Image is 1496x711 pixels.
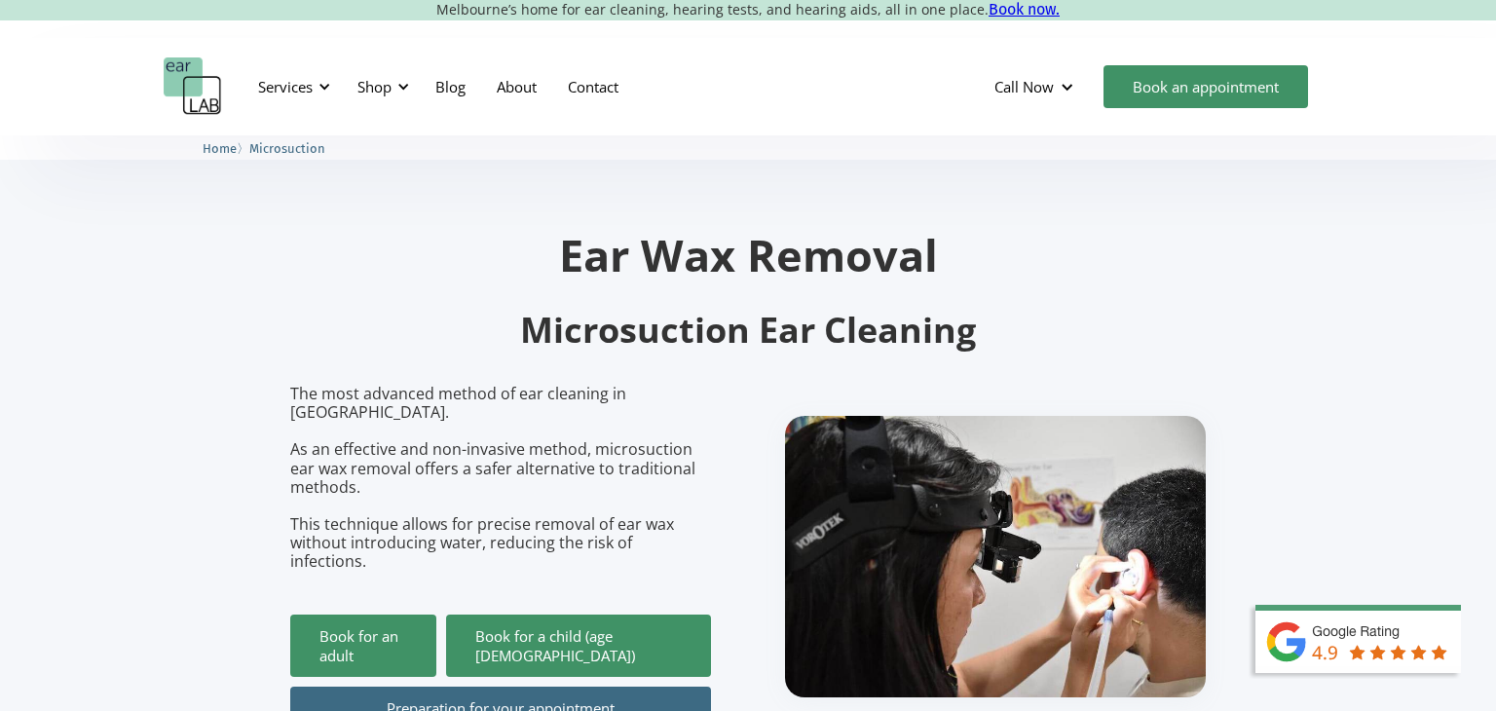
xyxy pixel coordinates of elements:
[446,615,711,677] a: Book for a child (age [DEMOGRAPHIC_DATA])
[979,57,1094,116] div: Call Now
[246,57,336,116] div: Services
[785,416,1206,697] img: boy getting ear checked.
[203,138,237,157] a: Home
[420,58,481,115] a: Blog
[552,58,634,115] a: Contact
[346,57,415,116] div: Shop
[481,58,552,115] a: About
[290,385,711,572] p: The most advanced method of ear cleaning in [GEOGRAPHIC_DATA]. As an effective and non-invasive m...
[1103,65,1308,108] a: Book an appointment
[994,77,1054,96] div: Call Now
[164,57,222,116] a: home
[249,141,325,156] span: Microsuction
[357,77,392,96] div: Shop
[249,138,325,157] a: Microsuction
[290,615,436,677] a: Book for an adult
[203,138,249,159] li: 〉
[290,233,1206,277] h1: Ear Wax Removal
[290,308,1206,354] h2: Microsuction Ear Cleaning
[203,141,237,156] span: Home
[258,77,313,96] div: Services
